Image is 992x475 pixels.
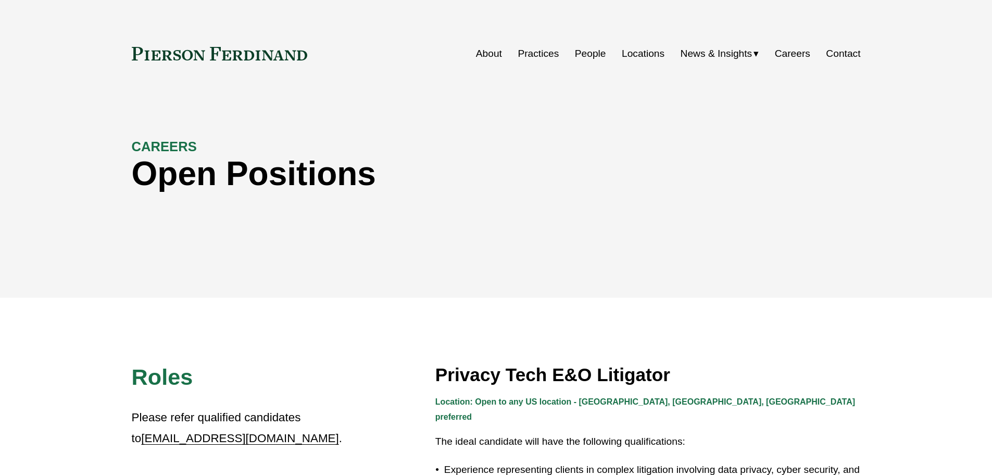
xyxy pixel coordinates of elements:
[132,155,679,193] h1: Open Positions
[681,44,759,64] a: folder dropdown
[435,397,858,421] strong: Location: Open to any US location - [GEOGRAPHIC_DATA], [GEOGRAPHIC_DATA], [GEOGRAPHIC_DATA] prefe...
[435,433,861,451] p: The ideal candidate will have the following qualifications:
[435,363,861,386] h3: Privacy Tech E&O Litigator
[575,44,606,64] a: People
[476,44,502,64] a: About
[681,45,752,63] span: News & Insights
[622,44,664,64] a: Locations
[826,44,860,64] a: Contact
[518,44,559,64] a: Practices
[775,44,810,64] a: Careers
[141,432,338,445] a: [EMAIL_ADDRESS][DOMAIN_NAME]
[132,364,193,389] span: Roles
[132,407,344,449] p: Please refer qualified candidates to .
[132,139,197,154] strong: CAREERS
